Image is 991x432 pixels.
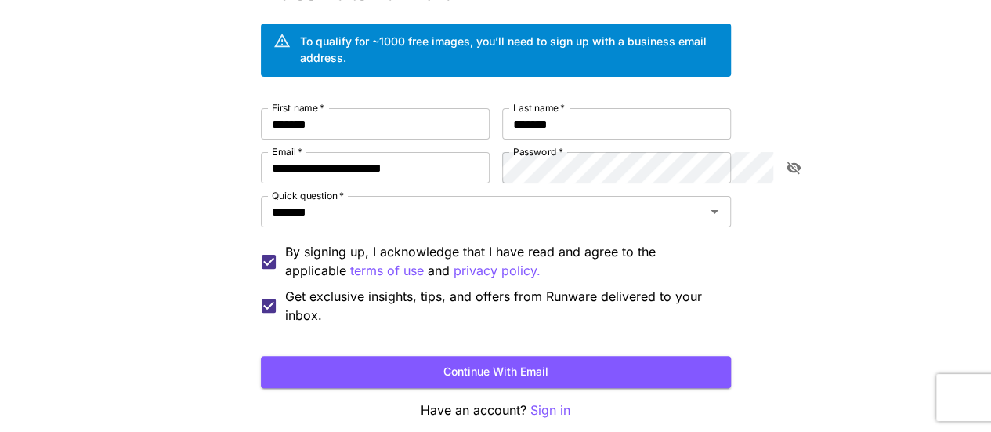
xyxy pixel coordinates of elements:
button: Sign in [530,401,570,420]
button: By signing up, I acknowledge that I have read and agree to the applicable terms of use and [454,261,541,281]
button: toggle password visibility [779,154,808,182]
button: By signing up, I acknowledge that I have read and agree to the applicable and privacy policy. [350,261,424,281]
p: terms of use [350,261,424,281]
p: By signing up, I acknowledge that I have read and agree to the applicable and [285,242,718,281]
button: Open [703,201,725,223]
div: To qualify for ~1000 free images, you’ll need to sign up with a business email address. [300,33,718,66]
p: Have an account? [261,401,731,420]
label: Quick question [272,189,344,202]
label: Password [513,145,563,158]
span: Get exclusive insights, tips, and offers from Runware delivered to your inbox. [285,287,718,325]
button: Continue with email [261,356,731,388]
label: Email [272,145,302,158]
label: Last name [513,101,565,114]
label: First name [272,101,324,114]
p: privacy policy. [454,261,541,281]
